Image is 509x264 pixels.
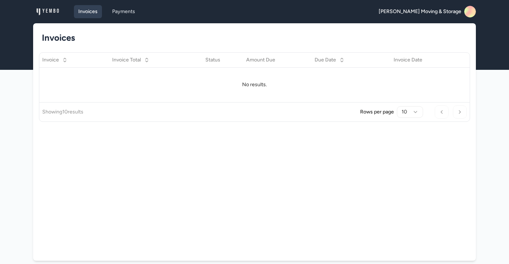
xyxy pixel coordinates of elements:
button: Invoice [38,54,72,66]
a: [PERSON_NAME] Moving & Storage [379,6,476,17]
p: Rows per page [360,108,394,116]
span: [PERSON_NAME] Moving & Storage [379,8,461,15]
p: Showing 10 results [42,108,83,116]
img: logo_1739579967.png [36,6,59,17]
th: Invoice Date [391,53,458,67]
a: Invoices [74,5,102,18]
button: Invoice Total [108,54,154,66]
a: Payments [108,5,139,18]
h1: Invoices [42,32,461,44]
th: Status [202,53,243,67]
td: No results. [39,67,470,102]
button: Due Date [310,54,349,66]
span: Due Date [315,56,336,64]
th: Amount Due [243,53,312,67]
span: Invoice [42,56,59,64]
span: Invoice Total [112,56,141,64]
